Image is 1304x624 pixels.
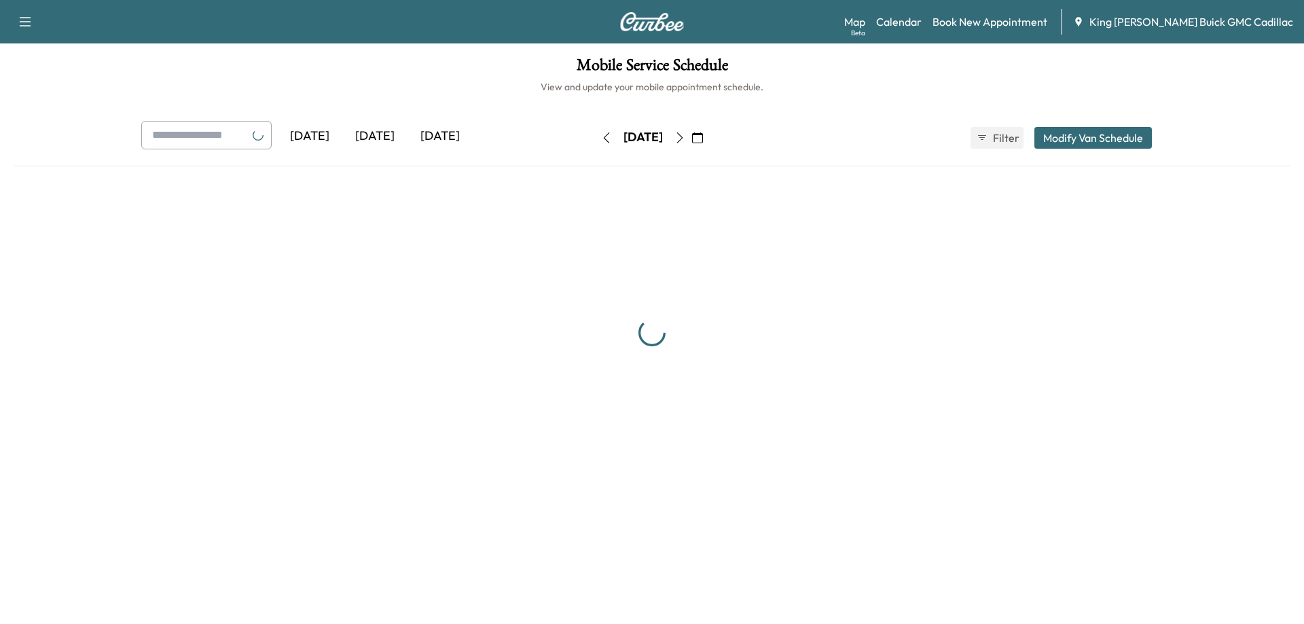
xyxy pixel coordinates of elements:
div: [DATE] [277,121,342,152]
a: Book New Appointment [932,14,1047,30]
img: Curbee Logo [619,12,685,31]
div: [DATE] [623,129,663,146]
span: Filter [993,130,1017,146]
h6: View and update your mobile appointment schedule. [14,80,1290,94]
a: Calendar [876,14,922,30]
button: Modify Van Schedule [1034,127,1152,149]
a: MapBeta [844,14,865,30]
h1: Mobile Service Schedule [14,57,1290,80]
div: [DATE] [407,121,473,152]
button: Filter [971,127,1024,149]
span: King [PERSON_NAME] Buick GMC Cadillac [1089,14,1293,30]
div: Beta [851,28,865,38]
div: [DATE] [342,121,407,152]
